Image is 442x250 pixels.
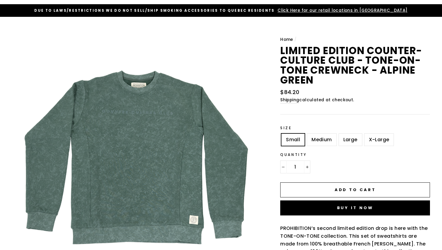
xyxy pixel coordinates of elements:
[281,134,305,146] label: Small
[280,97,430,104] small: calculated at checkout.
[280,37,293,42] a: Home
[339,134,362,146] label: Large
[280,160,287,174] button: Reduce item quantity by one
[34,8,275,13] span: DUE TO LAWS/restrictions WE DO NOT SELL/SHIP SMOKING ACCESSORIES to qUEBEC RESIDENTS
[280,200,430,215] button: Buy it now
[280,182,430,197] button: Add to cart
[280,152,430,157] label: Quantity
[304,160,310,174] button: Increase item quantity by one
[335,187,376,193] span: Add to cart
[307,134,336,146] label: Medium
[280,160,310,174] input: quantity
[280,36,430,43] nav: breadcrumbs
[364,134,394,146] label: X-Large
[280,125,430,131] label: Size
[14,7,428,14] a: DUE TO LAWS/restrictions WE DO NOT SELL/SHIP SMOKING ACCESSORIES to qUEBEC RESIDENTS Click Here f...
[280,88,299,96] span: $84.20
[280,46,430,85] h1: LIMITED EDITION COUNTER-CULTURE CLUB - TONE-ON-TONE CREWNECK - ALPINE GREEN
[294,37,296,42] span: /
[276,8,407,13] span: Click Here for our retail locations in [GEOGRAPHIC_DATA]
[280,97,299,104] a: Shipping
